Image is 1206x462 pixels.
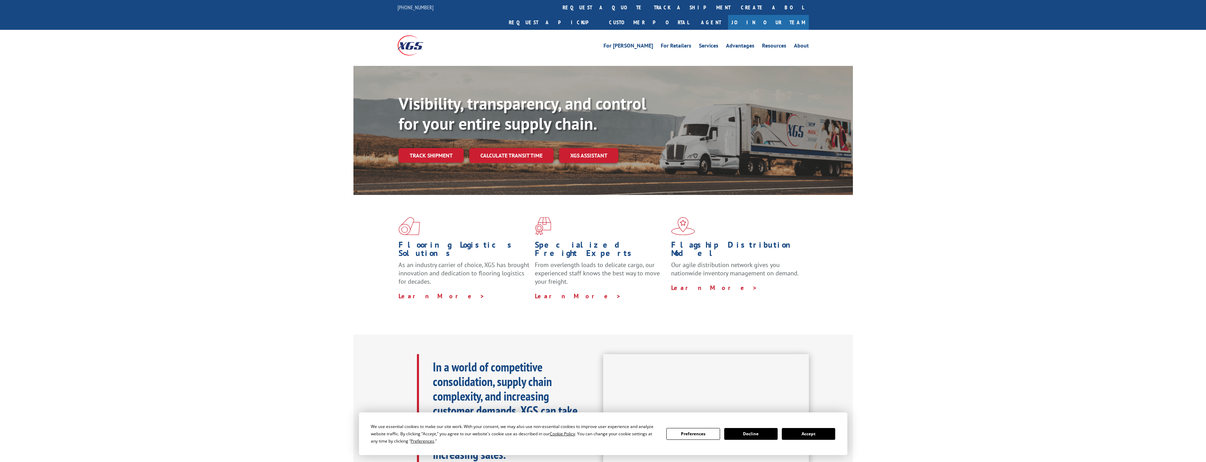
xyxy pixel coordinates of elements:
[728,15,809,30] a: Join Our Team
[399,261,529,285] span: As an industry carrier of choice, XGS has brought innovation and dedication to flooring logistics...
[550,431,575,437] span: Cookie Policy
[671,284,758,292] a: Learn More >
[535,292,621,300] a: Learn More >
[535,217,551,235] img: xgs-icon-focused-on-flooring-red
[399,292,485,300] a: Learn More >
[397,4,434,11] a: [PHONE_NUMBER]
[399,217,420,235] img: xgs-icon-total-supply-chain-intelligence-red
[666,428,720,440] button: Preferences
[694,15,728,30] a: Agent
[671,261,799,277] span: Our agile distribution network gives you nationwide inventory management on demand.
[399,93,646,134] b: Visibility, transparency, and control for your entire supply chain.
[671,241,802,261] h1: Flagship Distribution Model
[469,148,554,163] a: Calculate transit time
[726,43,754,51] a: Advantages
[399,148,464,163] a: Track shipment
[399,241,530,261] h1: Flooring Logistics Solutions
[371,423,658,445] div: We use essential cookies to make our site work. With your consent, we may also use non-essential ...
[794,43,809,51] a: About
[724,428,778,440] button: Decline
[504,15,604,30] a: Request a pickup
[535,241,666,261] h1: Specialized Freight Experts
[359,412,847,455] div: Cookie Consent Prompt
[604,43,653,51] a: For [PERSON_NAME]
[671,217,695,235] img: xgs-icon-flagship-distribution-model-red
[762,43,786,51] a: Resources
[661,43,691,51] a: For Retailers
[782,428,835,440] button: Accept
[604,15,694,30] a: Customer Portal
[559,148,618,163] a: XGS ASSISTANT
[411,438,434,444] span: Preferences
[699,43,718,51] a: Services
[535,261,666,292] p: From overlength loads to delicate cargo, our experienced staff knows the best way to move your fr...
